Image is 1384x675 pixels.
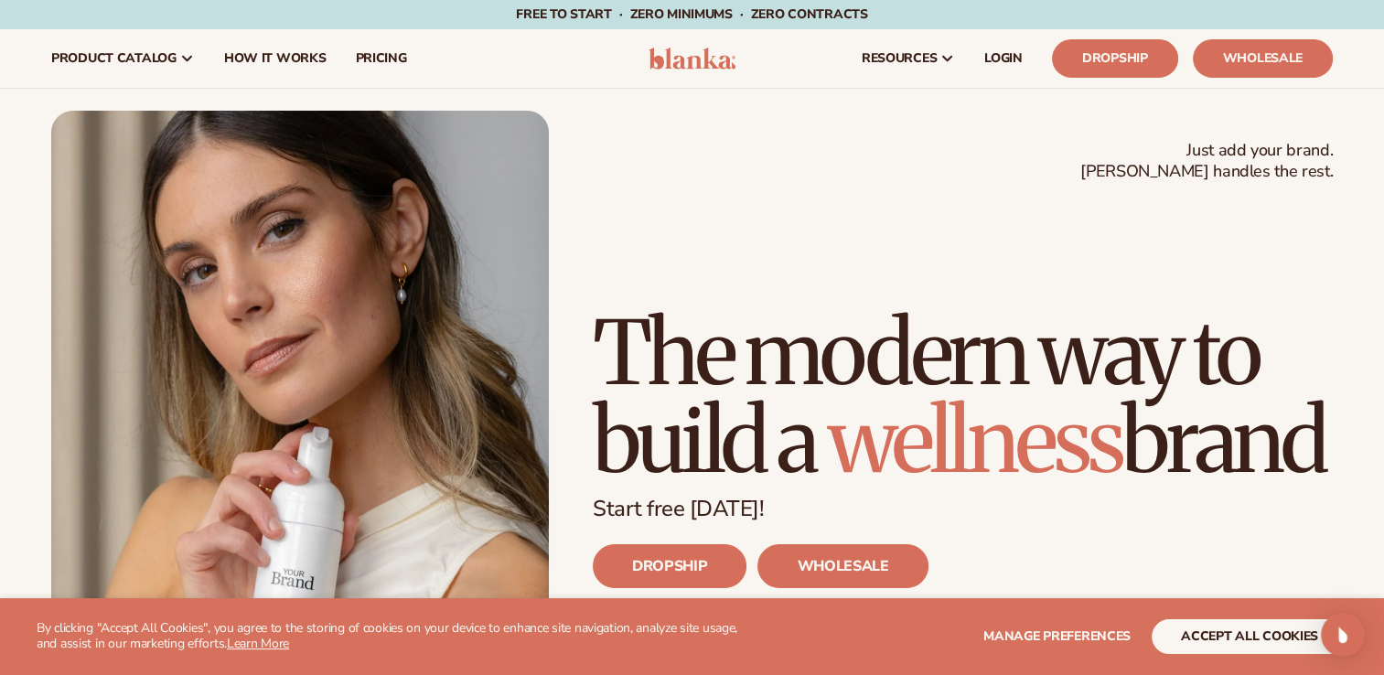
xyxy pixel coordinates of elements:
a: DROPSHIP [593,544,746,588]
a: WHOLESALE [757,544,928,588]
a: Wholesale [1193,39,1333,78]
button: accept all cookies [1152,619,1347,654]
span: Just add your brand. [PERSON_NAME] handles the rest. [1080,140,1333,183]
span: Manage preferences [983,627,1131,645]
span: wellness [828,386,1122,496]
p: Start free [DATE]! [593,496,1333,522]
span: LOGIN [984,51,1023,66]
button: Manage preferences [983,619,1131,654]
div: Open Intercom Messenger [1321,613,1365,657]
span: Free to start · ZERO minimums · ZERO contracts [516,5,867,23]
a: How It Works [209,29,341,88]
span: How It Works [224,51,327,66]
a: product catalog [37,29,209,88]
span: pricing [355,51,406,66]
span: product catalog [51,51,177,66]
span: resources [862,51,937,66]
img: logo [649,48,735,70]
a: LOGIN [970,29,1037,88]
p: By clicking "Accept All Cookies", you agree to the storing of cookies on your device to enhance s... [37,621,751,652]
a: resources [847,29,970,88]
h1: The modern way to build a brand [593,309,1333,485]
a: pricing [340,29,421,88]
a: Dropship [1052,39,1178,78]
a: Learn More [227,635,289,652]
